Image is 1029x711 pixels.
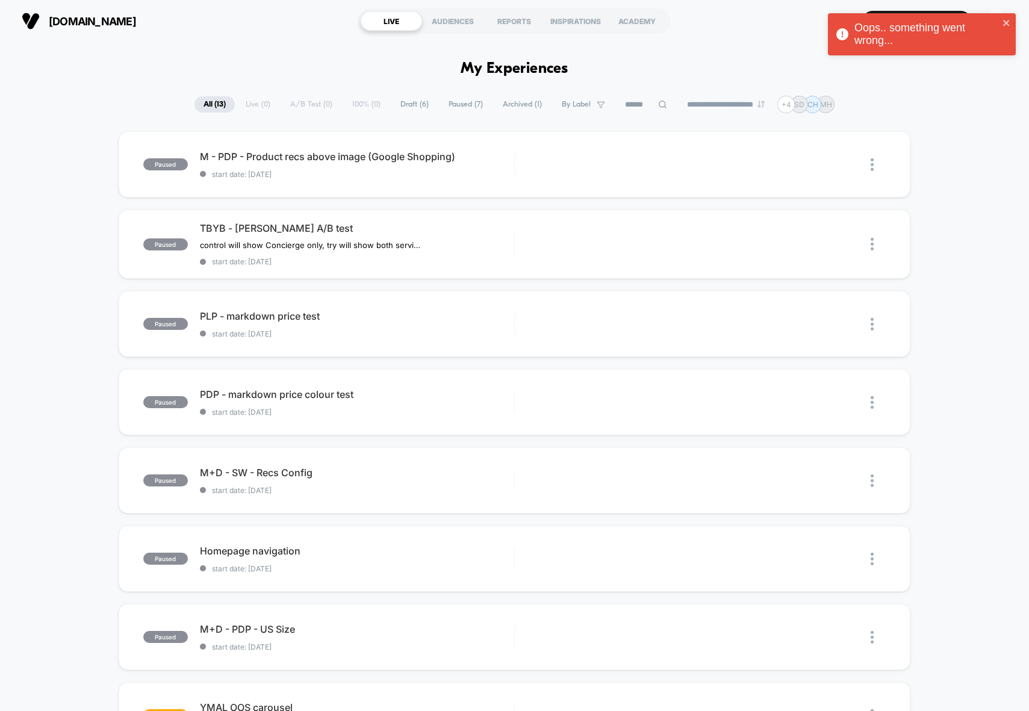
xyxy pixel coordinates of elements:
span: paused [143,474,188,486]
span: paused [143,238,188,250]
img: close [871,318,874,331]
img: end [757,101,765,108]
div: AUDIENCES [422,11,483,31]
span: Draft ( 6 ) [391,96,438,113]
div: ACADEMY [606,11,668,31]
button: CH [980,9,1011,34]
span: [DOMAIN_NAME] [49,15,136,28]
span: start date: [DATE] [200,564,514,573]
p: CH [807,100,818,109]
span: paused [143,158,188,170]
span: control will show Concierge only, try will show both servicesThe Variant Name MUST NOT BE EDITED.... [200,240,423,250]
span: PLP - markdown price test [200,310,514,322]
span: All ( 13 ) [194,96,235,113]
span: start date: [DATE] [200,408,514,417]
span: M - PDP - Product recs above image (Google Shopping) [200,151,514,163]
div: Oops.. something went wrong... [854,22,999,47]
span: start date: [DATE] [200,257,514,266]
span: PDP - markdown price colour test [200,388,514,400]
div: CH [984,10,1007,33]
div: + 4 [777,96,795,113]
span: paused [143,631,188,643]
span: start date: [DATE] [200,170,514,179]
span: paused [143,553,188,565]
img: close [871,396,874,409]
span: paused [143,396,188,408]
img: close [871,158,874,171]
span: start date: [DATE] [200,486,514,495]
span: start date: [DATE] [200,329,514,338]
p: SD [794,100,804,109]
h1: My Experiences [461,60,568,78]
span: M+D - PDP - US Size [200,623,514,635]
div: INSPIRATIONS [545,11,606,31]
span: TBYB - [PERSON_NAME] A/B test [200,222,514,234]
img: close [871,474,874,487]
span: paused [143,318,188,330]
span: start date: [DATE] [200,642,514,651]
span: Paused ( 7 ) [440,96,492,113]
span: M+D - SW - Recs Config [200,467,514,479]
button: close [1003,18,1011,29]
p: MH [820,100,832,109]
img: close [871,631,874,644]
div: LIVE [361,11,422,31]
div: REPORTS [483,11,545,31]
img: close [871,553,874,565]
img: Visually logo [22,12,40,30]
span: By Label [562,100,591,109]
button: [DOMAIN_NAME] [18,11,140,31]
img: close [871,238,874,250]
span: Homepage navigation [200,545,514,557]
span: Archived ( 1 ) [494,96,551,113]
